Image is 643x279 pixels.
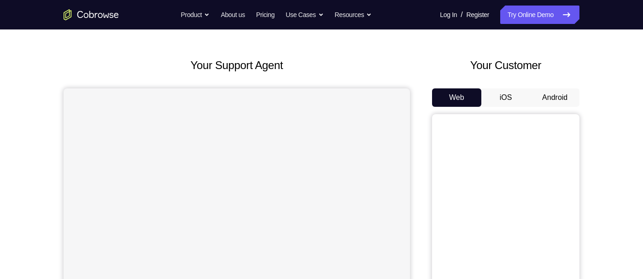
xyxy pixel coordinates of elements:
[500,6,579,24] a: Try Online Demo
[530,88,579,107] button: Android
[286,6,323,24] button: Use Cases
[481,88,531,107] button: iOS
[440,6,457,24] a: Log In
[461,9,462,20] span: /
[432,57,579,74] h2: Your Customer
[335,6,372,24] button: Resources
[221,6,245,24] a: About us
[181,6,210,24] button: Product
[64,57,410,74] h2: Your Support Agent
[64,9,119,20] a: Go to the home page
[432,88,481,107] button: Web
[467,6,489,24] a: Register
[256,6,275,24] a: Pricing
